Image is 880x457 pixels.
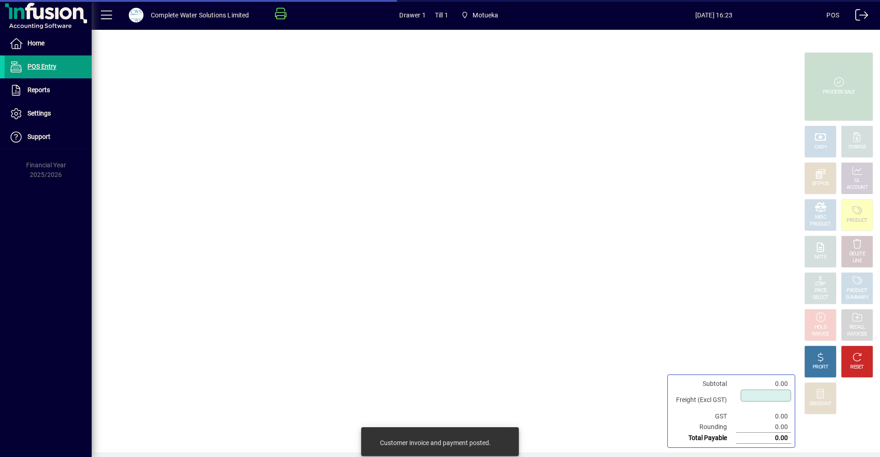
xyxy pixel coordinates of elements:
a: Logout [848,2,869,32]
div: Customer invoice and payment posted. [380,438,491,447]
div: DELETE [849,251,865,258]
div: INVOICE [812,331,829,338]
span: Motueka [457,7,502,23]
span: Home [27,39,44,47]
div: PRODUCT [847,287,867,294]
span: Reports [27,86,50,94]
div: INVOICES [847,331,867,338]
a: Settings [5,102,92,125]
span: Till 1 [435,8,448,22]
div: RESET [850,364,864,371]
div: PROCESS SALE [823,89,855,96]
td: Rounding [671,422,736,433]
button: Profile [121,7,151,23]
td: 0.00 [736,433,791,444]
a: Reports [5,79,92,102]
td: 0.00 [736,411,791,422]
div: SELECT [813,294,829,301]
div: DISCOUNT [809,401,831,407]
div: LINE [852,258,862,264]
td: 0.00 [736,422,791,433]
div: EFTPOS [812,181,829,187]
a: Home [5,32,92,55]
div: PRODUCT [810,221,830,228]
div: POS [826,8,839,22]
div: NOTE [814,254,826,261]
div: Complete Water Solutions Limited [151,8,249,22]
td: Freight (Excl GST) [671,389,736,411]
td: GST [671,411,736,422]
div: RECALL [849,324,865,331]
div: PRODUCT [847,217,867,224]
div: MISC [815,214,826,221]
span: Drawer 1 [399,8,425,22]
div: CHARGE [848,144,866,151]
div: GL [854,177,860,184]
span: [DATE] 16:23 [601,8,826,22]
div: PROFIT [813,364,828,371]
div: ACCOUNT [847,184,868,191]
span: Support [27,133,50,140]
td: 0.00 [736,379,791,389]
div: SUMMARY [846,294,869,301]
td: Subtotal [671,379,736,389]
td: Total Payable [671,433,736,444]
div: PRICE [814,287,827,294]
a: Support [5,126,92,149]
span: POS Entry [27,63,56,70]
div: CASH [814,144,826,151]
div: HOLD [814,324,826,331]
span: Motueka [473,8,498,22]
span: Settings [27,110,51,117]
